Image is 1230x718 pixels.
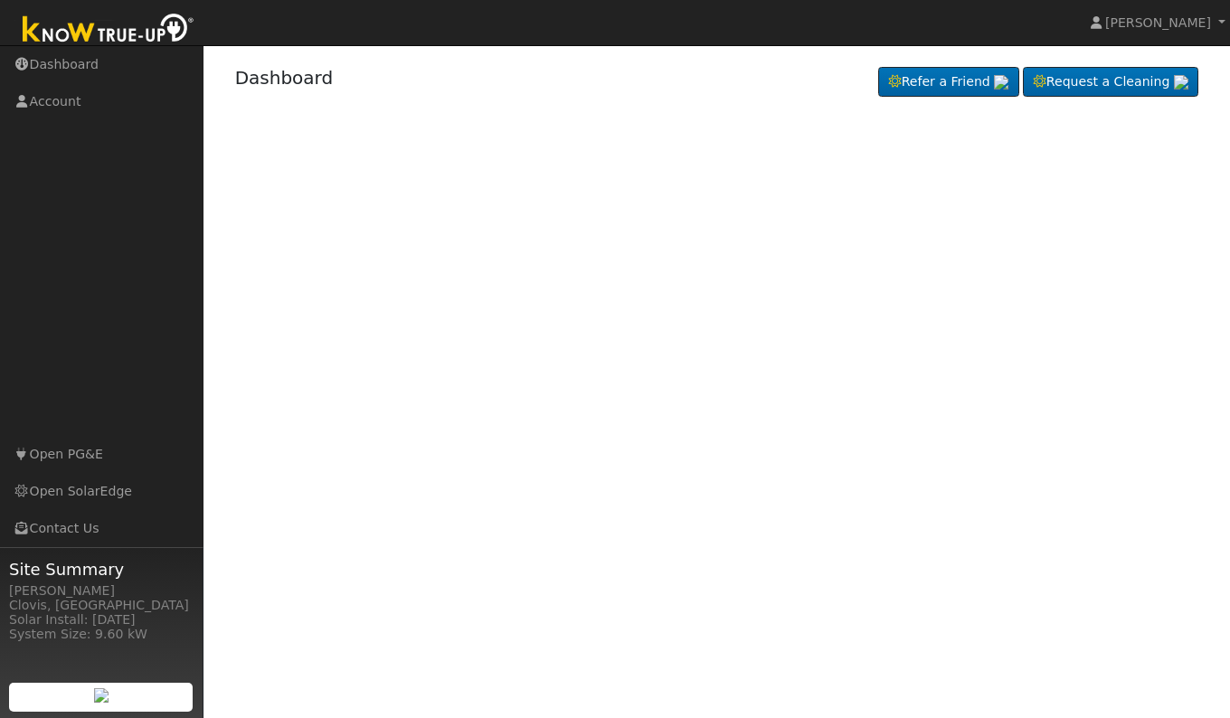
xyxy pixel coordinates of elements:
[9,557,194,581] span: Site Summary
[1174,75,1188,90] img: retrieve
[9,581,194,600] div: [PERSON_NAME]
[235,67,334,89] a: Dashboard
[994,75,1008,90] img: retrieve
[878,67,1019,98] a: Refer a Friend
[9,610,194,629] div: Solar Install: [DATE]
[9,596,194,615] div: Clovis, [GEOGRAPHIC_DATA]
[14,10,203,51] img: Know True-Up
[1105,15,1211,30] span: [PERSON_NAME]
[9,625,194,644] div: System Size: 9.60 kW
[94,688,109,703] img: retrieve
[1023,67,1198,98] a: Request a Cleaning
